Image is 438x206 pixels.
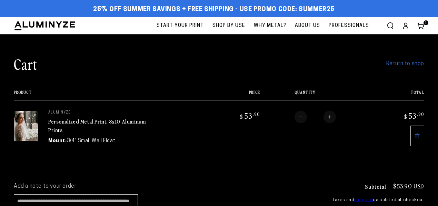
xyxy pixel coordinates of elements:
[153,17,207,34] a: Start Your Print
[393,183,424,189] p: $53.90 USD
[48,137,67,145] dt: Mount:
[254,21,286,30] span: Why Metal?
[300,197,424,204] small: Taxes and calculated at checkout
[260,90,376,100] th: Quantity
[307,111,323,123] input: Quantity for Personalized Metal Print, 8x10 Aluminum Prints
[417,111,424,117] sup: .90
[403,111,424,120] bdi: 53
[67,137,116,145] dd: 3/4" Small Wall Float
[93,6,335,13] span: 25% off Summer Savings + Free Shipping - Use Promo Code: SUMMER25
[14,90,212,100] th: Product
[209,17,249,34] a: Shop By Use
[48,117,146,134] a: Personalized Metal Print, 8x10 Aluminum Prints
[250,17,290,34] a: Why Metal?
[14,183,286,190] label: Add a note to your order
[365,184,386,189] h3: Subtotal
[48,111,152,115] p: aluminyze
[14,21,76,31] img: Aluminyze
[386,59,424,69] a: Return to shop
[212,21,245,30] span: Shop By Use
[291,17,323,34] a: About Us
[295,21,320,30] span: About Us
[239,111,260,120] bdi: 53
[404,113,407,120] span: $
[383,18,398,33] summary: Search our site
[14,111,38,141] img: 8"x10" Rectangle White Glossy Aluminyzed Photo
[376,90,424,100] th: Total
[240,113,243,120] span: $
[425,20,427,25] span: 1
[325,17,372,34] a: Professionals
[354,198,373,202] a: shipping
[212,90,260,100] th: Price
[14,55,37,73] h1: Cart
[329,21,369,30] span: Professionals
[157,21,204,30] span: Start Your Print
[253,111,260,117] sup: .90
[410,126,424,146] a: Remove 8"x10" Rectangle White Glossy Aluminyzed Photo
